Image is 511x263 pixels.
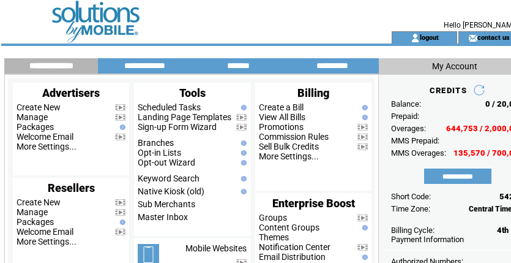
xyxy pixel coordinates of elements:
a: Manage [17,207,48,217]
img: help.gif [359,115,368,120]
img: video.png [236,124,247,131]
span: My Account [432,61,477,71]
a: Sign-up Form Wizard [138,122,217,132]
span: Overages: [391,124,426,133]
img: help.gif [238,150,247,156]
a: Commission Rules [259,132,329,142]
span: Advertisers [42,86,100,99]
img: help.gif [238,189,247,194]
a: Sell Bulk Credits [259,142,319,151]
img: help.gif [238,140,247,146]
span: Time Zone: [391,204,430,213]
span: Balance: [391,99,421,109]
a: contact us [477,33,510,41]
img: video.png [357,124,368,131]
a: Payment Information [391,235,464,244]
span: CREDITS [430,86,467,95]
img: help.gif [117,219,125,225]
img: video.png [236,114,247,121]
a: More Settings... [17,142,76,151]
a: View All Bills [259,112,305,122]
span: Tools [179,86,206,99]
span: Billing [297,86,329,99]
a: Content Groups [259,223,319,232]
span: Prepaid: [391,112,419,121]
a: Email Distribution [259,252,326,262]
a: Groups [259,213,287,223]
img: video.png [357,134,368,140]
img: contact_us_icon.gif [468,33,477,43]
a: Manage [17,112,48,122]
img: video.png [357,215,368,221]
a: Opt-in Lists [138,148,181,158]
span: 4th [497,226,509,235]
a: Create New [17,197,61,207]
a: Landing Page Templates [138,112,231,122]
a: More Settings... [17,237,76,246]
img: help.gif [359,225,368,231]
span: MMS Overages: [391,148,446,158]
a: Master Inbox [138,212,188,222]
img: help.gif [238,160,247,166]
span: Resellers [48,181,95,194]
a: Mobile Websites [185,243,247,253]
img: help.gif [359,105,368,110]
a: Packages [17,122,54,132]
img: video.png [115,209,125,216]
img: help.gif [238,176,247,181]
img: account_icon.gif [411,33,420,43]
a: Branches [138,138,174,148]
img: video.png [115,229,125,235]
a: Welcome Email [17,132,73,142]
a: More Settings... [259,151,319,161]
img: help.gif [238,105,247,110]
img: video.png [115,114,125,121]
a: Notification Center [259,242,330,252]
span: Enterprise Boost [272,197,355,210]
a: Welcome Email [17,227,73,237]
a: Create a Bill [259,102,304,112]
img: video.png [357,244,368,251]
a: Promotions [259,122,304,132]
img: video.png [115,199,125,206]
img: video.png [357,143,368,150]
img: help.gif [359,254,368,260]
span: MMS Prepaid: [391,136,439,145]
a: logout [420,33,439,41]
a: Themes [259,232,289,242]
a: Packages [17,217,54,227]
a: Create New [17,102,61,112]
a: Keyword Search [138,173,200,183]
a: Opt-out Wizard [138,158,195,167]
a: Native Kiosk (old) [138,186,204,196]
a: Scheduled Tasks [138,102,201,112]
img: help.gif [117,124,125,130]
img: video.png [115,134,125,140]
a: Sub Merchants [138,199,195,209]
span: Short Code: [391,192,431,201]
span: Billing Cycle: [391,226,435,235]
img: video.png [115,104,125,111]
